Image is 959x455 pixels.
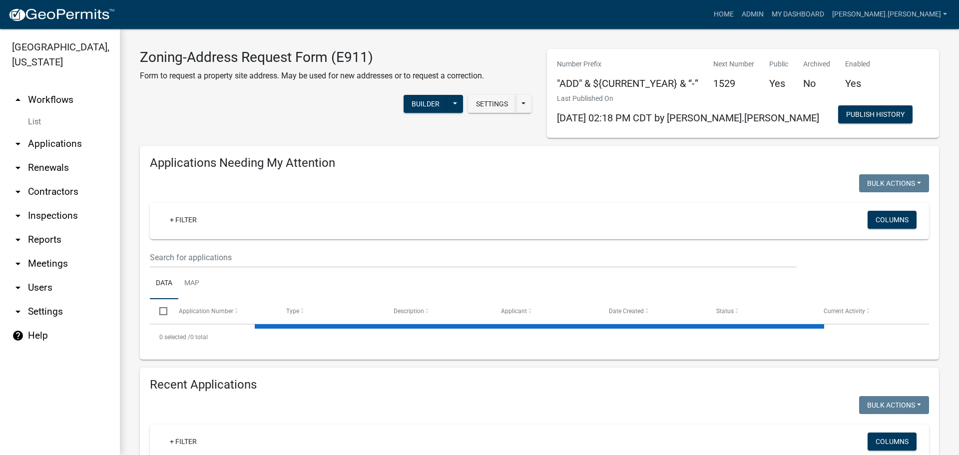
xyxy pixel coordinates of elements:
span: 0 selected / [159,334,190,341]
button: Bulk Actions [859,174,929,192]
i: arrow_drop_down [12,186,24,198]
button: Columns [868,211,917,229]
button: Columns [868,433,917,451]
datatable-header-cell: Type [277,299,384,323]
span: Current Activity [824,308,865,315]
a: + Filter [162,211,205,229]
datatable-header-cell: Description [384,299,491,323]
p: Last Published On [557,93,819,104]
h5: No [803,77,830,89]
span: [DATE] 02:18 PM CDT by [PERSON_NAME].[PERSON_NAME] [557,112,819,124]
datatable-header-cell: Application Number [169,299,276,323]
i: arrow_drop_down [12,162,24,174]
button: Publish History [838,105,913,123]
datatable-header-cell: Applicant [491,299,599,323]
h5: Yes [769,77,788,89]
p: Public [769,59,788,69]
span: Type [286,308,299,315]
p: Next Number [713,59,754,69]
a: Map [178,268,205,300]
h4: Recent Applications [150,378,929,392]
p: Number Prefix [557,59,698,69]
button: Settings [468,95,516,113]
h3: Zoning-Address Request Form (E911) [140,49,484,66]
i: arrow_drop_down [12,210,24,222]
a: + Filter [162,433,205,451]
span: Description [394,308,424,315]
input: Search for applications [150,247,797,268]
i: arrow_drop_down [12,234,24,246]
p: Archived [803,59,830,69]
datatable-header-cell: Select [150,299,169,323]
i: help [12,330,24,342]
span: Date Created [609,308,644,315]
p: Enabled [845,59,870,69]
h5: Yes [845,77,870,89]
i: arrow_drop_up [12,94,24,106]
a: Data [150,268,178,300]
datatable-header-cell: Status [707,299,814,323]
i: arrow_drop_down [12,138,24,150]
button: Builder [404,95,448,113]
h5: "ADD" & ${CURRENT_YEAR} & “-” [557,77,698,89]
i: arrow_drop_down [12,306,24,318]
i: arrow_drop_down [12,282,24,294]
datatable-header-cell: Date Created [599,299,706,323]
a: Home [710,5,738,24]
i: arrow_drop_down [12,258,24,270]
span: Applicant [501,308,527,315]
wm-modal-confirm: Workflow Publish History [838,111,913,119]
a: [PERSON_NAME].[PERSON_NAME] [828,5,951,24]
datatable-header-cell: Current Activity [814,299,922,323]
button: Bulk Actions [859,396,929,414]
div: 0 total [150,325,929,350]
a: Admin [738,5,768,24]
h5: 1529 [713,77,754,89]
p: Form to request a property site address. May be used for new addresses or to request a correction. [140,70,484,82]
h4: Applications Needing My Attention [150,156,929,170]
span: Application Number [179,308,233,315]
span: Status [716,308,734,315]
a: My Dashboard [768,5,828,24]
